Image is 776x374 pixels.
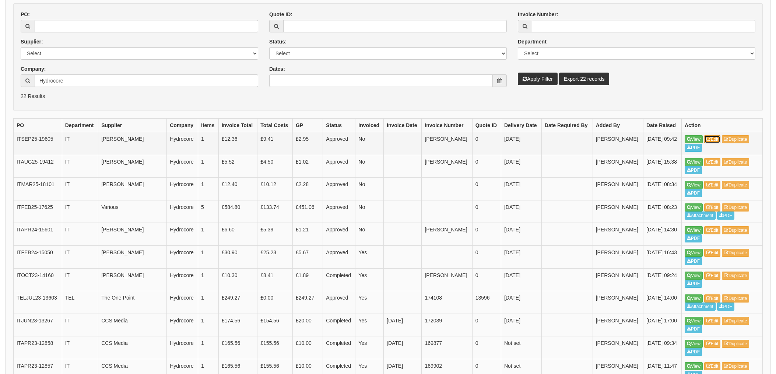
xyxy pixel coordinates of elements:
[472,119,501,132] th: Quote ID
[685,234,702,242] a: PDF
[472,200,501,223] td: 0
[682,119,763,132] th: Action
[722,362,749,370] a: Duplicate
[593,119,643,132] th: Added By
[593,178,643,200] td: [PERSON_NAME]
[501,119,541,132] th: Delivery Date
[218,291,257,314] td: £249.27
[685,181,703,189] a: View
[323,268,355,291] td: Completed
[14,200,62,223] td: ITFEB25-17625
[98,314,167,336] td: CCS Media
[218,119,257,132] th: Invoice Total
[685,280,702,288] a: PDF
[704,226,721,234] a: Edit
[593,268,643,291] td: [PERSON_NAME]
[292,155,323,178] td: £1.02
[292,178,323,200] td: £2.28
[518,38,547,45] label: Department
[292,268,323,291] td: £1.89
[472,223,501,246] td: 0
[257,246,293,269] td: £25.23
[501,314,541,336] td: [DATE]
[62,200,98,223] td: IT
[722,203,749,212] a: Duplicate
[685,294,703,303] a: View
[704,294,721,303] a: Edit
[218,200,257,223] td: £584.80
[98,223,167,246] td: [PERSON_NAME]
[518,73,558,85] button: Apply Filter
[218,246,257,269] td: £30.90
[218,268,257,291] td: £10.30
[355,336,384,359] td: Yes
[62,132,98,155] td: IT
[98,155,167,178] td: [PERSON_NAME]
[218,178,257,200] td: £12.40
[257,336,293,359] td: £155.56
[218,223,257,246] td: £6.60
[643,200,681,223] td: [DATE] 08:23
[14,246,62,269] td: ITFEB24-15050
[218,155,257,178] td: £5.52
[685,166,702,174] a: PDF
[384,119,422,132] th: Invoice Date
[62,119,98,132] th: Department
[643,119,681,132] th: Date Raised
[198,155,219,178] td: 1
[323,155,355,178] td: Approved
[218,336,257,359] td: £165.56
[323,178,355,200] td: Approved
[685,272,703,280] a: View
[704,249,721,257] a: Edit
[98,132,167,155] td: [PERSON_NAME]
[167,132,198,155] td: Hydrocore
[704,158,721,166] a: Edit
[62,291,98,314] td: TEL
[643,336,681,359] td: [DATE] 09:34
[501,200,541,223] td: [DATE]
[292,200,323,223] td: £451.06
[518,11,558,18] label: Invoice Number:
[269,65,285,73] label: Dates:
[98,291,167,314] td: The One Point
[21,65,46,73] label: Company:
[722,226,749,234] a: Duplicate
[685,303,716,311] a: Attachment
[541,119,593,132] th: Date Required By
[14,155,62,178] td: ITAUG25-19412
[62,178,98,200] td: IT
[292,223,323,246] td: £1.21
[355,291,384,314] td: Yes
[722,340,749,348] a: Duplicate
[501,246,541,269] td: [DATE]
[422,314,472,336] td: 172039
[323,200,355,223] td: Approved
[717,303,734,311] a: PDF
[98,200,167,223] td: Various
[501,291,541,314] td: [DATE]
[685,325,702,333] a: PDF
[643,291,681,314] td: [DATE] 14:00
[501,132,541,155] td: [DATE]
[704,203,721,212] a: Edit
[593,200,643,223] td: [PERSON_NAME]
[323,119,355,132] th: Status
[685,249,703,257] a: View
[257,178,293,200] td: £10.12
[98,268,167,291] td: [PERSON_NAME]
[643,246,681,269] td: [DATE] 16:43
[722,158,749,166] a: Duplicate
[292,119,323,132] th: GP
[472,314,501,336] td: 0
[422,268,472,291] td: [PERSON_NAME]
[717,212,734,220] a: PDF
[685,340,703,348] a: View
[167,314,198,336] td: Hydrocore
[722,272,749,280] a: Duplicate
[62,246,98,269] td: IT
[14,119,62,132] th: PO
[685,203,703,212] a: View
[704,135,721,143] a: Edit
[355,268,384,291] td: Yes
